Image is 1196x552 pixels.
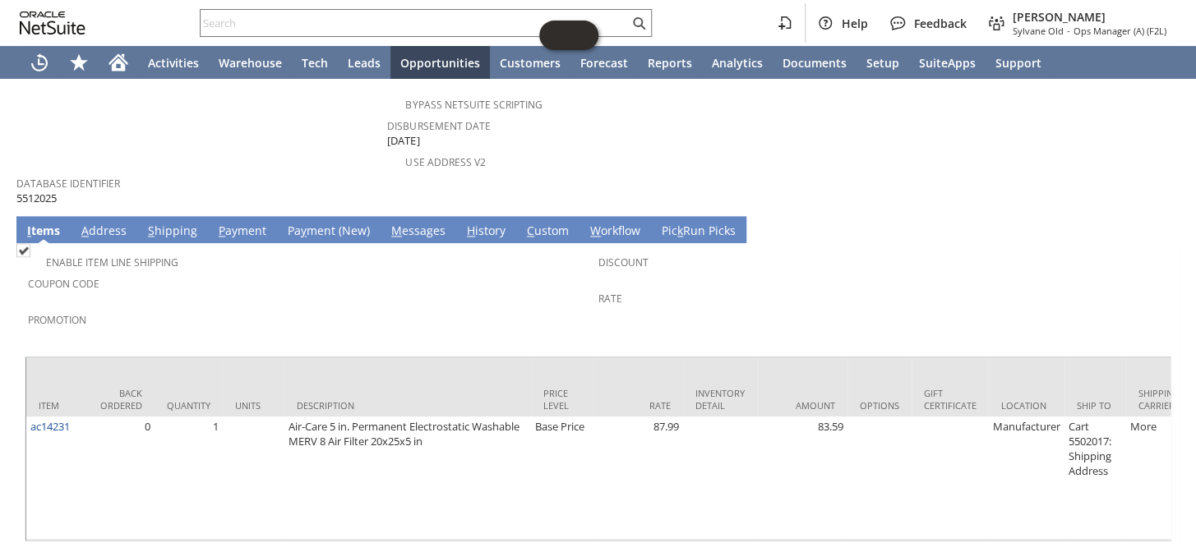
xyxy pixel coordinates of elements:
a: Opportunities [390,46,490,79]
a: Reports [638,46,702,79]
a: Items [23,223,64,241]
span: Oracle Guided Learning Widget. To move around, please hold and drag [569,21,598,50]
svg: Recent Records [30,53,49,72]
span: Support [995,55,1041,71]
div: Back Ordered [100,387,142,412]
div: Shipping Carrier [1138,387,1180,412]
a: Unrolled view on [1150,219,1170,239]
svg: Home [109,53,128,72]
span: [PERSON_NAME] [1013,9,1166,25]
a: Coupon Code [28,277,99,291]
div: Item [39,399,76,412]
div: Gift Certificate [924,387,977,412]
a: Forecast [570,46,638,79]
a: SuiteApps [909,46,986,79]
a: Analytics [702,46,773,79]
a: ac14231 [30,419,70,434]
span: 5512025 [16,191,57,206]
span: Analytics [712,55,763,71]
div: Rate [605,399,671,412]
a: Rate [598,292,622,306]
a: Shipping [144,223,201,241]
div: Ship To [1077,399,1114,412]
input: Search [201,13,629,33]
a: Recent Records [20,46,59,79]
div: Description [297,399,519,412]
td: More [1126,416,1192,540]
a: Enable Item Line Shipping [46,255,178,269]
span: Feedback [914,16,967,31]
td: Air-Care 5 in. Permanent Electrostatic Washable MERV 8 Air Filter 20x25x5 in [284,416,531,540]
div: Shortcuts [59,46,99,79]
span: I [27,223,31,238]
svg: Shortcuts [69,53,89,72]
span: [DATE] [387,133,419,149]
td: Manufacturer [989,416,1064,540]
a: History [463,223,510,241]
td: Cart 5502017: Shipping Address [1064,416,1126,540]
a: Database Identifier [16,177,120,191]
span: Tech [302,55,328,71]
div: Amount [769,399,835,412]
a: Documents [773,46,857,79]
span: Reports [648,55,692,71]
a: Tech [292,46,338,79]
span: y [301,223,307,238]
span: - [1067,25,1070,37]
a: PickRun Picks [658,223,740,241]
span: Leads [348,55,381,71]
span: Opportunities [400,55,480,71]
a: Promotion [28,313,86,327]
span: k [677,223,683,238]
a: Use Address V2 [405,155,485,169]
span: Sylvane Old [1013,25,1064,37]
a: Leads [338,46,390,79]
span: M [391,223,402,238]
span: Activities [148,55,199,71]
iframe: Click here to launch Oracle Guided Learning Help Panel [539,21,598,50]
span: Help [842,16,868,31]
span: Documents [783,55,847,71]
a: Payment (New) [284,223,374,241]
a: Messages [387,223,450,241]
span: Forecast [580,55,628,71]
span: SuiteApps [919,55,976,71]
a: Address [77,223,131,241]
a: Workflow [586,223,644,241]
a: Setup [857,46,909,79]
a: Customers [490,46,570,79]
td: 0 [88,416,155,540]
a: Activities [138,46,209,79]
span: S [148,223,155,238]
div: Inventory Detail [695,387,745,412]
span: Ops Manager (A) (F2L) [1074,25,1166,37]
svg: Search [629,13,649,33]
td: Base Price [531,416,593,540]
a: Bypass NetSuite Scripting [405,98,542,112]
span: H [467,223,475,238]
span: W [590,223,601,238]
span: Warehouse [219,55,282,71]
a: Warehouse [209,46,292,79]
a: Discount [598,255,649,269]
a: Payment [215,223,270,241]
div: Options [860,399,899,412]
td: 83.59 [757,416,847,540]
div: Units [235,399,272,412]
td: 1 [155,416,223,540]
td: 87.99 [593,416,683,540]
div: Location [1001,399,1052,412]
div: Quantity [167,399,210,412]
a: Disbursement Date [387,119,490,133]
span: P [219,223,225,238]
a: Home [99,46,138,79]
img: Checked [16,243,30,257]
a: Support [986,46,1051,79]
svg: logo [20,11,85,34]
span: C [527,223,534,238]
span: A [81,223,89,238]
a: Custom [523,223,573,241]
span: Customers [500,55,561,71]
div: Price Level [543,387,580,412]
span: Setup [866,55,899,71]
